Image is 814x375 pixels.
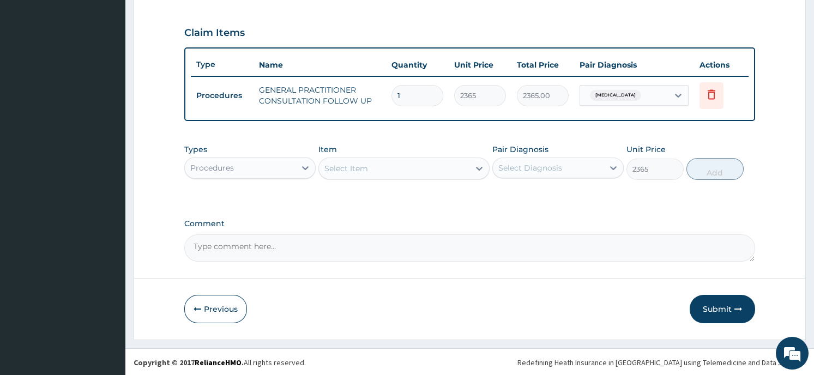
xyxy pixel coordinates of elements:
[590,90,641,101] span: [MEDICAL_DATA]
[57,61,183,75] div: Chat with us now
[318,144,337,155] label: Item
[574,54,694,76] th: Pair Diagnosis
[184,295,247,323] button: Previous
[191,55,254,75] th: Type
[63,116,150,226] span: We're online!
[517,357,806,368] div: Redefining Heath Insurance in [GEOGRAPHIC_DATA] using Telemedicine and Data Science!
[498,162,562,173] div: Select Diagnosis
[626,144,666,155] label: Unit Price
[690,295,755,323] button: Submit
[511,54,574,76] th: Total Price
[134,358,244,367] strong: Copyright © 2017 .
[179,5,205,32] div: Minimize live chat window
[195,358,242,367] a: RelianceHMO
[190,162,234,173] div: Procedures
[184,27,245,39] h3: Claim Items
[191,86,254,106] td: Procedures
[492,144,548,155] label: Pair Diagnosis
[694,54,749,76] th: Actions
[254,54,385,76] th: Name
[184,145,207,154] label: Types
[5,255,208,293] textarea: Type your message and hit 'Enter'
[324,163,368,174] div: Select Item
[20,55,44,82] img: d_794563401_company_1708531726252_794563401
[254,79,385,112] td: GENERAL PRACTITIONER CONSULTATION FOLLOW UP
[686,158,744,180] button: Add
[386,54,449,76] th: Quantity
[184,219,755,228] label: Comment
[449,54,511,76] th: Unit Price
